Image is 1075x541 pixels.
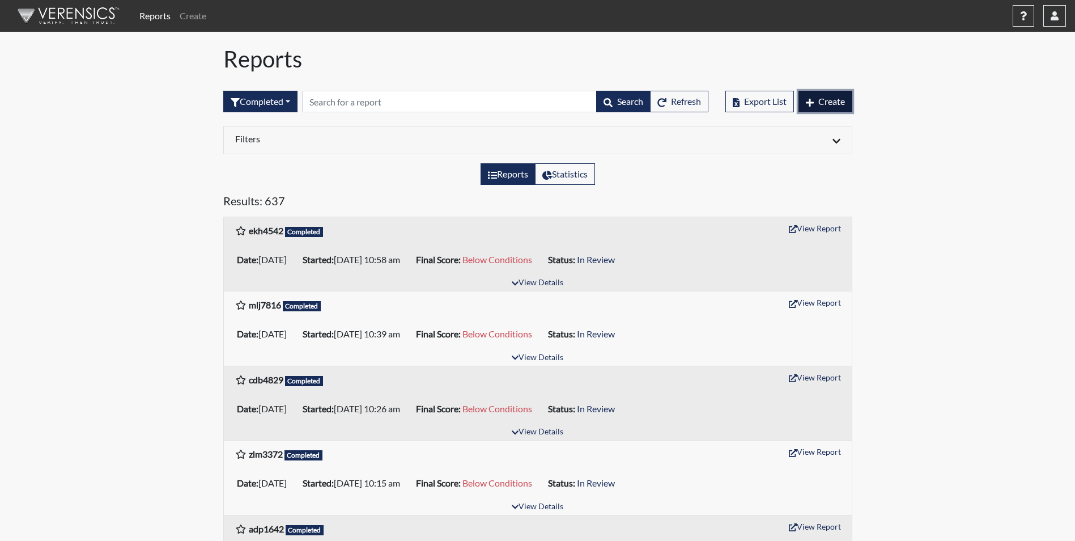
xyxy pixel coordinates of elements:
[784,518,846,535] button: View Report
[462,254,532,265] span: Below Conditions
[237,254,258,265] b: Date:
[232,400,298,418] li: [DATE]
[249,523,284,534] b: adp1642
[283,301,321,311] span: Completed
[548,254,575,265] b: Status:
[232,251,298,269] li: [DATE]
[303,403,334,414] b: Started:
[286,525,324,535] span: Completed
[223,45,852,73] h1: Reports
[249,374,283,385] b: cdb4829
[507,500,568,515] button: View Details
[416,403,461,414] b: Final Score:
[303,254,334,265] b: Started:
[462,477,532,488] span: Below Conditions
[548,328,575,339] b: Status:
[227,133,849,147] div: Click to expand/collapse filters
[650,91,708,112] button: Refresh
[577,403,615,414] span: In Review
[798,91,852,112] button: Create
[784,443,846,460] button: View Report
[617,96,643,107] span: Search
[235,133,529,144] h6: Filters
[237,477,258,488] b: Date:
[507,425,568,440] button: View Details
[223,91,298,112] div: Filter by interview status
[135,5,175,27] a: Reports
[535,163,595,185] label: View statistics about completed interviews
[249,299,281,310] b: mlj7816
[725,91,794,112] button: Export List
[237,403,258,414] b: Date:
[416,328,461,339] b: Final Score:
[784,294,846,311] button: View Report
[577,254,615,265] span: In Review
[818,96,845,107] span: Create
[416,254,461,265] b: Final Score:
[507,350,568,366] button: View Details
[577,477,615,488] span: In Review
[237,328,258,339] b: Date:
[232,474,298,492] li: [DATE]
[285,227,324,237] span: Completed
[303,477,334,488] b: Started:
[548,477,575,488] b: Status:
[298,251,411,269] li: [DATE] 10:58 am
[298,325,411,343] li: [DATE] 10:39 am
[744,96,787,107] span: Export List
[285,376,324,386] span: Completed
[249,225,283,236] b: ekh4542
[298,400,411,418] li: [DATE] 10:26 am
[302,91,597,112] input: Search by Registration ID, Interview Number, or Investigation Name.
[596,91,651,112] button: Search
[232,325,298,343] li: [DATE]
[223,91,298,112] button: Completed
[784,219,846,237] button: View Report
[249,449,283,459] b: zlm3372
[416,477,461,488] b: Final Score:
[548,403,575,414] b: Status:
[462,403,532,414] span: Below Conditions
[303,328,334,339] b: Started:
[175,5,211,27] a: Create
[298,474,411,492] li: [DATE] 10:15 am
[507,276,568,291] button: View Details
[462,328,532,339] span: Below Conditions
[223,194,852,212] h5: Results: 637
[671,96,701,107] span: Refresh
[481,163,536,185] label: View the list of reports
[784,369,846,386] button: View Report
[577,328,615,339] span: In Review
[284,450,323,460] span: Completed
